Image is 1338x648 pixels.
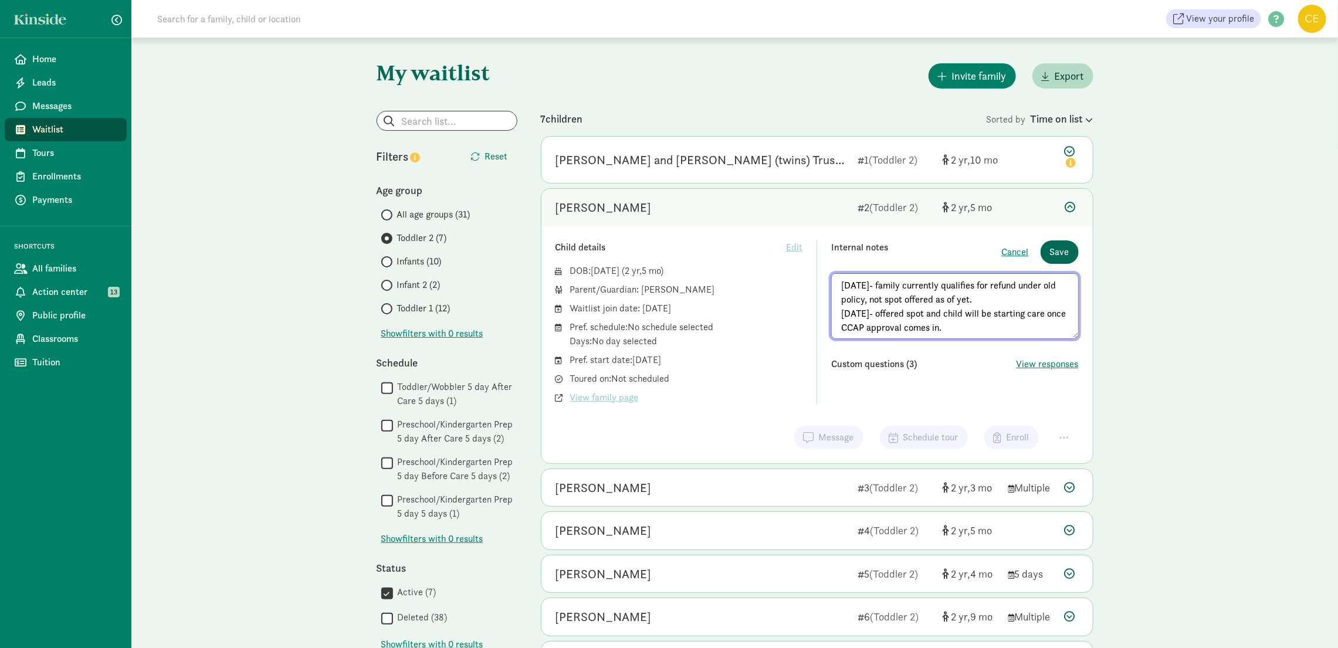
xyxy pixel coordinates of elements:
span: Invite family [952,68,1007,84]
div: Custom questions (3) [831,357,1017,371]
span: 5 [642,264,661,277]
span: Messages [32,99,117,113]
span: Toddler 2 (7) [397,231,447,245]
div: Internal notes [831,240,1002,264]
div: 6 [858,609,933,625]
span: 2 [951,481,971,494]
span: Home [32,52,117,66]
button: Message [794,426,863,449]
button: Save [1041,240,1079,264]
span: Payments [32,193,117,207]
span: 2 [951,153,971,167]
span: 2 [951,567,971,581]
div: Libby S [555,521,652,540]
div: [object Object] [943,566,999,582]
span: (Toddler 2) [870,567,919,581]
div: Pref. schedule: No schedule selected Days: No day selected [570,320,803,348]
a: View your profile [1166,9,1261,28]
span: Enrollments [32,169,117,184]
span: Leads [32,76,117,90]
div: 5 [858,566,933,582]
a: Public profile [5,304,127,327]
input: Search list... [377,111,517,130]
div: [object Object] [943,523,999,538]
span: Reset [485,150,508,164]
div: 4 [858,523,933,538]
button: Invite family [929,63,1016,89]
span: Export [1055,68,1084,84]
span: Action center [32,285,117,299]
span: 13 [108,287,120,297]
span: 5 [971,524,993,537]
span: (Toddler 2) [870,481,919,494]
div: Pref. start date: [DATE] [570,353,803,367]
button: Showfilters with 0 results [381,327,483,341]
a: Messages [5,94,127,118]
a: Classrooms [5,327,127,351]
div: Gadiel Guardado-Rivera [555,198,652,217]
div: Filters [377,148,447,165]
button: View responses [1017,357,1079,371]
span: Show filters with 0 results [381,327,483,341]
div: Parent/Guardian: [PERSON_NAME] [570,283,803,297]
span: Edit [786,240,802,255]
span: Infant 2 (2) [397,278,441,292]
span: All families [32,262,117,276]
div: Status [377,560,517,576]
button: Schedule tour [880,426,968,449]
span: 2 [625,264,642,277]
input: Search for a family, child or location [150,7,479,30]
span: Message [819,430,854,445]
a: Enrollments [5,165,127,188]
button: Cancel [1002,245,1029,259]
button: Reset [462,145,517,168]
span: Enroll [1007,430,1029,445]
a: All families [5,257,127,280]
span: 4 [971,567,993,581]
label: Preschool/Kindergarten Prep 5 day 5 days (1) [393,493,517,521]
span: Classrooms [32,332,117,346]
div: Fletcher Lindstrom [555,479,652,497]
div: Multiple [1008,609,1055,625]
a: Leads [5,71,127,94]
span: Schedule tour [903,430,958,445]
span: View family page [570,391,639,405]
span: 5 [971,201,993,214]
a: Home [5,48,127,71]
span: [DATE] [591,264,620,277]
span: 10 [971,153,998,167]
h1: My waitlist [377,61,517,84]
div: DOB: ( ) [570,264,803,278]
div: 5 days [1008,566,1055,582]
label: Deleted (38) [393,610,448,625]
span: Tuition [32,355,117,369]
span: 2 [951,524,971,537]
div: Multiple [1008,480,1055,496]
span: All age groups (31) [397,208,470,222]
span: (Toddler 2) [870,610,919,623]
div: 1 [858,152,933,168]
div: Child details [555,240,787,255]
span: Save [1050,245,1069,259]
div: 7 children [541,111,987,127]
a: Tuition [5,351,127,374]
span: Tours [32,146,117,160]
div: [object Object] [943,480,999,496]
span: View your profile [1186,12,1254,26]
span: Infants (10) [397,255,442,269]
span: Public profile [32,308,117,323]
button: Showfilters with 0 results [381,532,483,546]
div: [object Object] [943,609,999,625]
span: (Toddler 2) [869,153,918,167]
span: 3 [971,481,993,494]
div: Sorted by [987,111,1093,127]
label: Preschool/Kindergarten Prep 5 day After Care 5 days (2) [393,418,517,446]
div: Time on list [1031,111,1093,127]
span: (Toddler 2) [870,524,919,537]
span: (Toddler 2) [870,201,919,214]
div: Jack Kopelove [555,608,652,626]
